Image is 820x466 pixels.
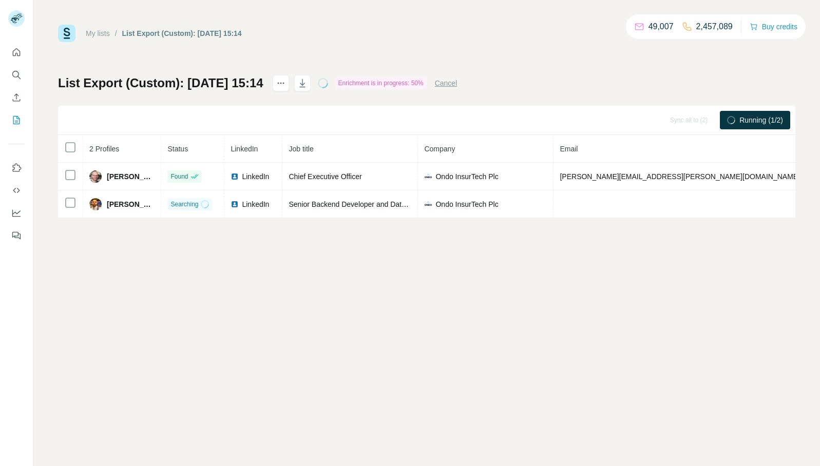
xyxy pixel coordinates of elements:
span: Status [167,145,188,153]
button: Dashboard [8,204,25,222]
p: 49,007 [649,21,674,33]
span: Searching [170,200,198,209]
span: Ondo InsurTech Plc [435,171,498,182]
span: Senior Backend Developer and Data Engineer [289,200,436,208]
span: LinkedIn [231,145,258,153]
button: Cancel [435,78,457,88]
img: LinkedIn logo [231,172,239,181]
a: My lists [86,29,110,37]
span: Company [424,145,455,153]
img: LinkedIn logo [231,200,239,208]
img: company-logo [424,200,432,208]
span: LinkedIn [242,171,269,182]
div: Enrichment is in progress: 50% [335,77,427,89]
button: Buy credits [750,20,797,34]
span: LinkedIn [242,199,269,209]
button: actions [273,75,289,91]
img: Surfe Logo [58,25,75,42]
span: [PERSON_NAME][EMAIL_ADDRESS][PERSON_NAME][DOMAIN_NAME] [560,172,800,181]
button: Feedback [8,226,25,245]
li: / [115,28,117,38]
button: Enrich CSV [8,88,25,107]
span: [PERSON_NAME] [107,171,155,182]
span: 2 Profiles [89,145,119,153]
span: Job title [289,145,313,153]
span: Found [170,172,188,181]
button: Use Surfe on LinkedIn [8,159,25,177]
h1: List Export (Custom): [DATE] 15:14 [58,75,263,91]
div: List Export (Custom): [DATE] 15:14 [122,28,242,38]
p: 2,457,089 [696,21,733,33]
button: My lists [8,111,25,129]
button: Search [8,66,25,84]
img: Avatar [89,198,102,210]
span: Running (1/2) [739,115,783,125]
span: Email [560,145,578,153]
button: Use Surfe API [8,181,25,200]
span: Chief Executive Officer [289,172,361,181]
span: [PERSON_NAME] [107,199,155,209]
button: Quick start [8,43,25,62]
img: company-logo [424,172,432,181]
span: Ondo InsurTech Plc [435,199,498,209]
img: Avatar [89,170,102,183]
